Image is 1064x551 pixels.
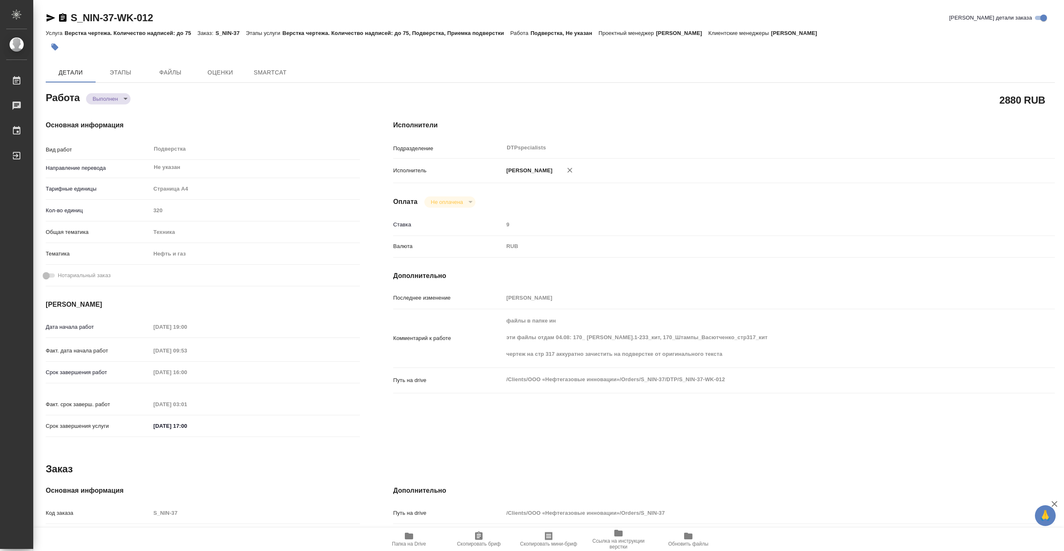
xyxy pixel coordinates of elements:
textarea: /Clients/ООО «Нефтегазовые инновации»/Orders/S_NIN-37/DTP/S_NIN-37-WK-012 [503,372,1000,387]
p: S_NIN-37 [215,30,246,36]
p: Срок завершения работ [46,368,150,377]
p: Подверстка, Не указан [530,30,598,36]
span: Детали [51,67,91,78]
p: Исполнитель [393,166,503,175]
h4: Основная информация [46,486,360,496]
h2: 2880 RUB [1000,93,1045,107]
button: Не оплачена [429,199,465,206]
span: Файлы [150,67,190,78]
div: Страница А4 [150,182,360,196]
p: Факт. срок заверш. работ [46,400,150,409]
span: Нотариальный заказ [58,271,111,280]
p: Кол-во единиц [46,206,150,215]
span: 🙏 [1038,507,1052,524]
input: Пустое поле [150,398,223,410]
div: Выполнен [424,196,475,208]
p: Направление перевода [46,164,150,172]
span: Скопировать мини-бриф [520,541,577,547]
p: Дата начала работ [46,323,150,331]
span: Обновить файлы [668,541,709,547]
p: Ставка [393,221,503,229]
h4: Исполнители [393,120,1055,130]
p: Путь на drive [393,509,503,517]
h4: [PERSON_NAME] [46,300,360,310]
input: Пустое поле [150,321,223,333]
h4: Основная информация [46,120,360,130]
input: Пустое поле [150,345,223,357]
p: Валюта [393,242,503,251]
input: ✎ Введи что-нибудь [150,420,223,432]
input: Пустое поле [150,507,360,519]
p: [PERSON_NAME] [656,30,708,36]
p: Тарифные единицы [46,185,150,193]
a: S_NIN-37-WK-012 [71,12,153,23]
p: Комментарий к работе [393,334,503,343]
div: Выполнен [86,93,131,104]
input: Пустое поле [150,204,360,216]
input: Пустое поле [503,292,1000,304]
button: Скопировать ссылку для ЯМессенджера [46,13,56,23]
h2: Заказ [46,462,73,476]
p: Работа [510,30,531,36]
span: Ссылка на инструкции верстки [589,538,648,550]
p: Клиентские менеджеры [708,30,771,36]
div: Нефть и газ [150,247,360,261]
button: Папка на Drive [374,528,444,551]
p: Код заказа [46,509,150,517]
input: Пустое поле [150,366,223,378]
p: Тематика [46,250,150,258]
span: [PERSON_NAME] детали заказа [949,14,1032,22]
p: Общая тематика [46,228,150,236]
p: Вид работ [46,146,150,154]
button: Удалить исполнителя [561,161,579,179]
button: Ссылка на инструкции верстки [584,528,653,551]
p: [PERSON_NAME] [771,30,823,36]
span: Оценки [200,67,240,78]
input: Пустое поле [503,218,1000,231]
div: RUB [503,239,1000,253]
p: Путь на drive [393,376,503,385]
h4: Оплата [393,197,418,207]
textarea: файлы в папке ин эти файлы отдам 04.08: 170_ [PERSON_NAME].1-233_кит, 170_Штампы_Васютченко_стр31... [503,314,1000,361]
span: SmartCat [250,67,290,78]
span: Этапы [101,67,140,78]
p: [PERSON_NAME] [503,166,552,175]
p: Этапы услуги [246,30,283,36]
button: Обновить файлы [653,528,723,551]
span: Папка на Drive [392,541,426,547]
h4: Дополнительно [393,486,1055,496]
p: Услуга [46,30,64,36]
button: Выполнен [90,95,121,102]
span: Скопировать бриф [457,541,500,547]
p: Подразделение [393,144,503,153]
p: Заказ: [197,30,215,36]
h2: Работа [46,89,80,104]
button: Скопировать бриф [444,528,514,551]
button: 🙏 [1035,505,1056,526]
h4: Дополнительно [393,271,1055,281]
button: Скопировать ссылку [58,13,68,23]
button: Добавить тэг [46,38,64,56]
input: Пустое поле [503,507,1000,519]
p: Верстка чертежа. Количество надписей: до 75, Подверстка, Приемка подверстки [282,30,510,36]
p: Факт. дата начала работ [46,347,150,355]
p: Проектный менеджер [598,30,656,36]
div: Техника [150,225,360,239]
p: Срок завершения услуги [46,422,150,430]
p: Верстка чертежа. Количество надписей: до 75 [64,30,197,36]
p: Последнее изменение [393,294,503,302]
button: Скопировать мини-бриф [514,528,584,551]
